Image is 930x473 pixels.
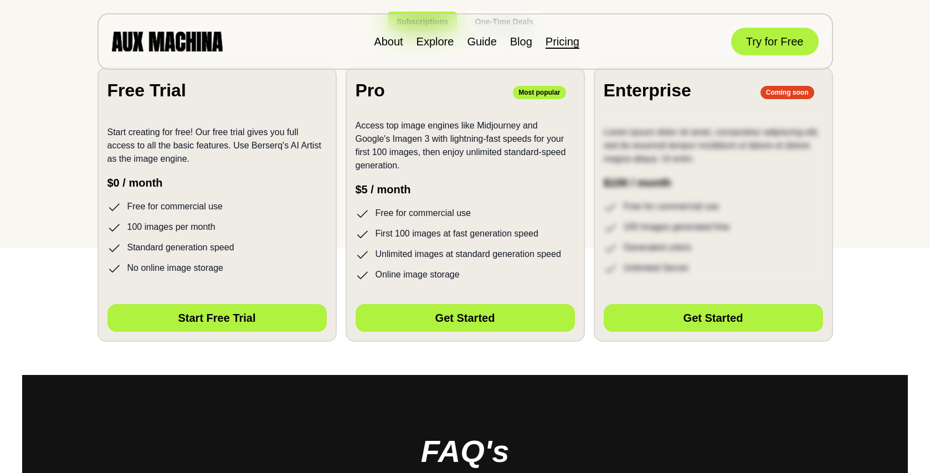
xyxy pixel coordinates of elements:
[374,35,403,48] a: About
[112,32,223,51] img: AUX MACHINA
[546,35,579,48] a: Pricing
[107,261,327,275] li: No online image storage
[510,35,532,48] a: Blog
[107,241,327,255] li: Standard generation speed
[356,268,575,282] li: Online image storage
[467,35,496,48] a: Guide
[107,77,186,104] h2: Free Trial
[761,86,814,99] p: Coming soon
[356,181,575,198] p: $5 / month
[421,434,510,469] i: FAQ's
[107,126,327,166] p: Start creating for free! Our free trial gives you full access to all the basic features. Use Bers...
[604,77,691,104] h2: Enterprise
[107,220,327,234] li: 100 images per month
[356,77,385,104] h2: Pro
[356,304,575,332] button: Get Started
[107,200,327,214] li: Free for commercial use
[604,304,823,332] button: Get Started
[731,28,819,55] button: Try for Free
[356,207,575,220] li: Free for commercial use
[356,119,575,172] p: Access top image engines like Midjourney and Google's Imagen 3 with lightning-fast speeds for you...
[356,227,575,241] li: First 100 images at fast generation speed
[356,248,575,261] li: Unlimited images at standard generation speed
[417,35,454,48] a: Explore
[513,86,566,99] p: Most popular
[107,304,327,332] button: Start Free Trial
[107,174,327,191] p: $0 / month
